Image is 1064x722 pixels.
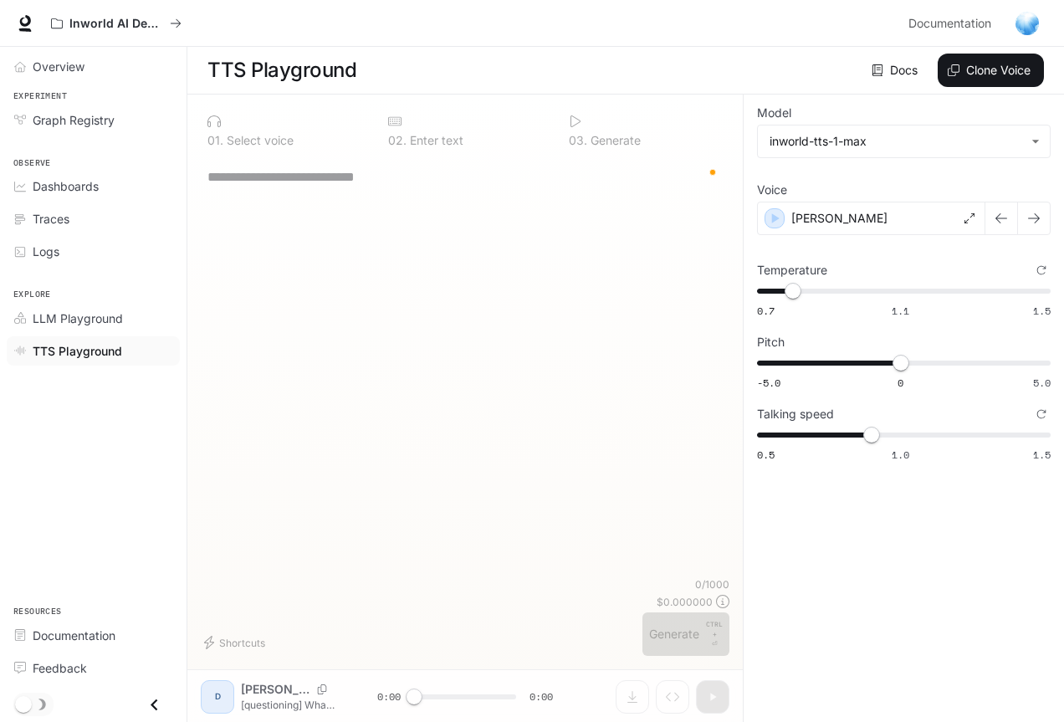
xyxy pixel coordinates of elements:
a: Dashboards [7,172,180,201]
a: TTS Playground [7,336,180,366]
img: User avatar [1015,12,1039,35]
span: Documentation [908,13,991,34]
span: TTS Playground [33,342,122,360]
button: Clone Voice [938,54,1044,87]
span: Documentation [33,627,115,644]
a: Documentation [7,621,180,650]
p: Select voice [223,135,294,146]
a: Graph Registry [7,105,180,135]
p: Pitch [757,336,785,348]
p: Inworld AI Demos [69,17,163,31]
div: inworld-tts-1-max [770,133,1023,150]
p: 0 / 1000 [695,577,729,591]
span: 0.7 [757,304,775,318]
a: Feedback [7,653,180,683]
span: Feedback [33,659,87,677]
p: Voice [757,184,787,196]
p: [PERSON_NAME] [791,210,888,227]
a: Logs [7,237,180,266]
p: Enter text [407,135,463,146]
span: Traces [33,210,69,228]
span: Overview [33,58,84,75]
span: 0 [898,376,903,390]
button: Shortcuts [201,629,272,656]
a: LLM Playground [7,304,180,333]
p: 0 1 . [207,135,223,146]
a: Docs [868,54,924,87]
p: 0 3 . [569,135,587,146]
div: inworld-tts-1-max [758,125,1050,157]
span: LLM Playground [33,310,123,327]
textarea: To enrich screen reader interactions, please activate Accessibility in Grammarly extension settings [207,167,723,187]
span: 1.5 [1033,448,1051,462]
p: Talking speed [757,408,834,420]
button: Reset to default [1032,261,1051,279]
span: Dark mode toggle [15,694,32,713]
span: 1.5 [1033,304,1051,318]
a: Overview [7,52,180,81]
button: Reset to default [1032,405,1051,423]
p: Temperature [757,264,827,276]
span: -5.0 [757,376,780,390]
a: Documentation [902,7,1004,40]
span: 1.1 [892,304,909,318]
h1: TTS Playground [207,54,356,87]
a: Traces [7,204,180,233]
span: 0.5 [757,448,775,462]
p: $ 0.000000 [657,595,713,609]
p: 0 2 . [388,135,407,146]
p: Model [757,107,791,119]
button: All workspaces [43,7,189,40]
span: Logs [33,243,59,260]
span: 5.0 [1033,376,1051,390]
span: Dashboards [33,177,99,195]
p: Generate [587,135,641,146]
button: User avatar [1010,7,1044,40]
button: Close drawer [136,688,173,722]
span: Graph Registry [33,111,115,129]
span: 1.0 [892,448,909,462]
